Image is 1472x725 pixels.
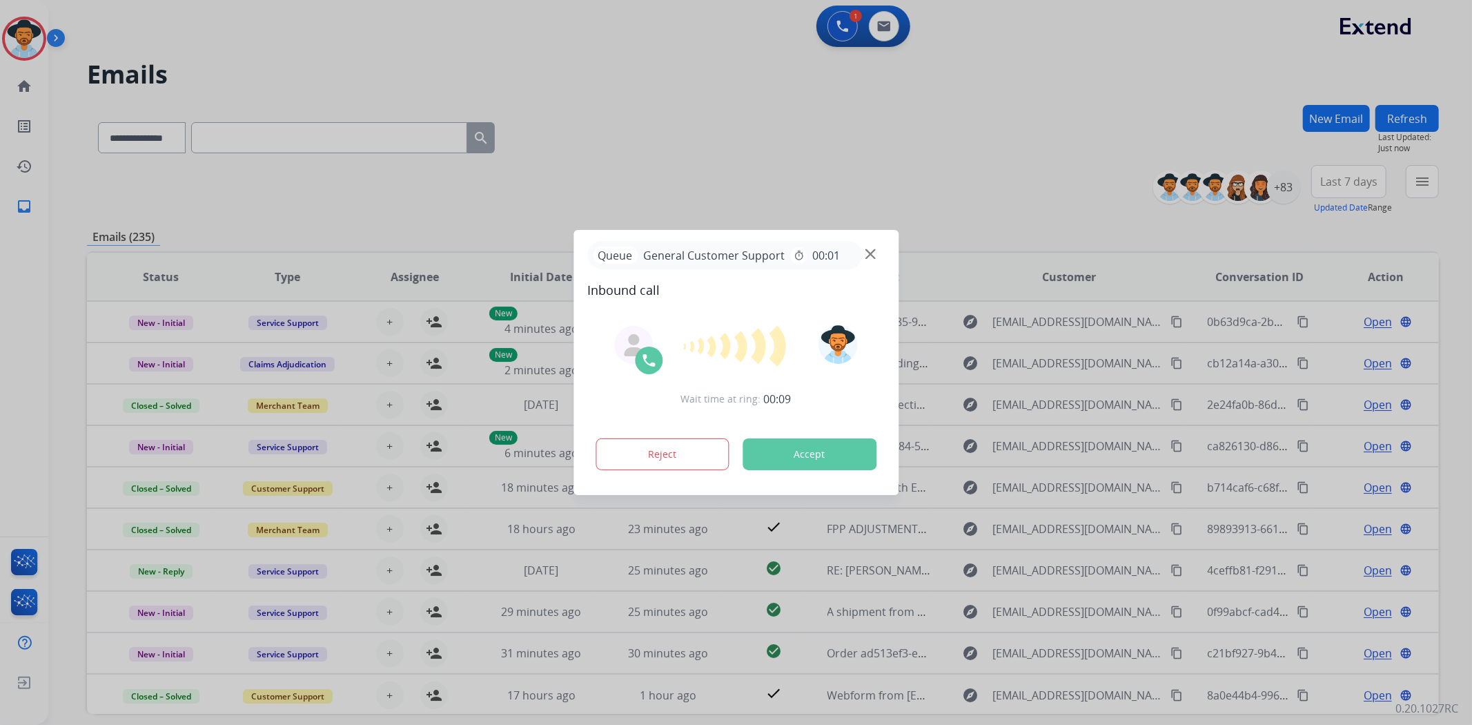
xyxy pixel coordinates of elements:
button: Accept [743,438,876,470]
p: 0.20.1027RC [1395,700,1458,717]
span: 00:09 [764,391,792,407]
span: Inbound call [587,280,885,300]
p: Queue [593,246,638,264]
img: call-icon [640,352,657,369]
img: agent-avatar [622,334,645,356]
img: avatar [819,325,858,364]
button: Reject [596,438,729,470]
img: close-button [865,249,876,260]
span: Wait time at ring: [681,392,761,406]
span: General Customer Support [638,247,790,264]
mat-icon: timer [793,250,804,261]
span: 00:01 [812,247,840,264]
